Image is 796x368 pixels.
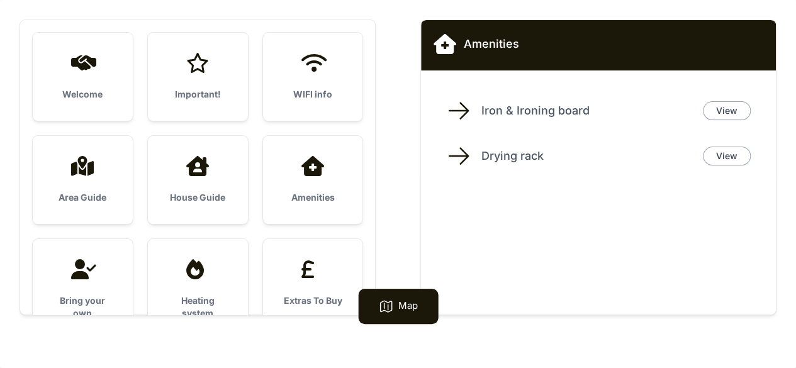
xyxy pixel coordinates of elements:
a: Area Guide [33,136,133,224]
h3: Important! [168,88,228,101]
a: View [703,147,751,165]
p: Map [398,299,418,314]
a: Heating system [148,239,248,340]
a: View [703,101,751,120]
h3: WIFI info [283,88,343,101]
a: WIFI info [263,33,363,121]
h2: Amenities [464,35,519,53]
h3: Area Guide [53,191,113,204]
a: Welcome [33,33,133,121]
a: Extras To Buy [263,239,363,327]
a: Amenities [263,136,363,224]
h3: Bring your own [53,294,113,320]
h3: Heating system [168,294,228,320]
p: Drying rack [481,147,693,165]
a: Important! [148,33,248,121]
p: Iron & Ironing board [481,102,693,120]
h3: Extras To Buy [283,294,343,307]
h3: Welcome [53,88,113,101]
a: Bring your own [33,239,133,340]
a: House Guide [148,136,248,224]
h3: House Guide [168,191,228,204]
h3: Amenities [283,191,343,204]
